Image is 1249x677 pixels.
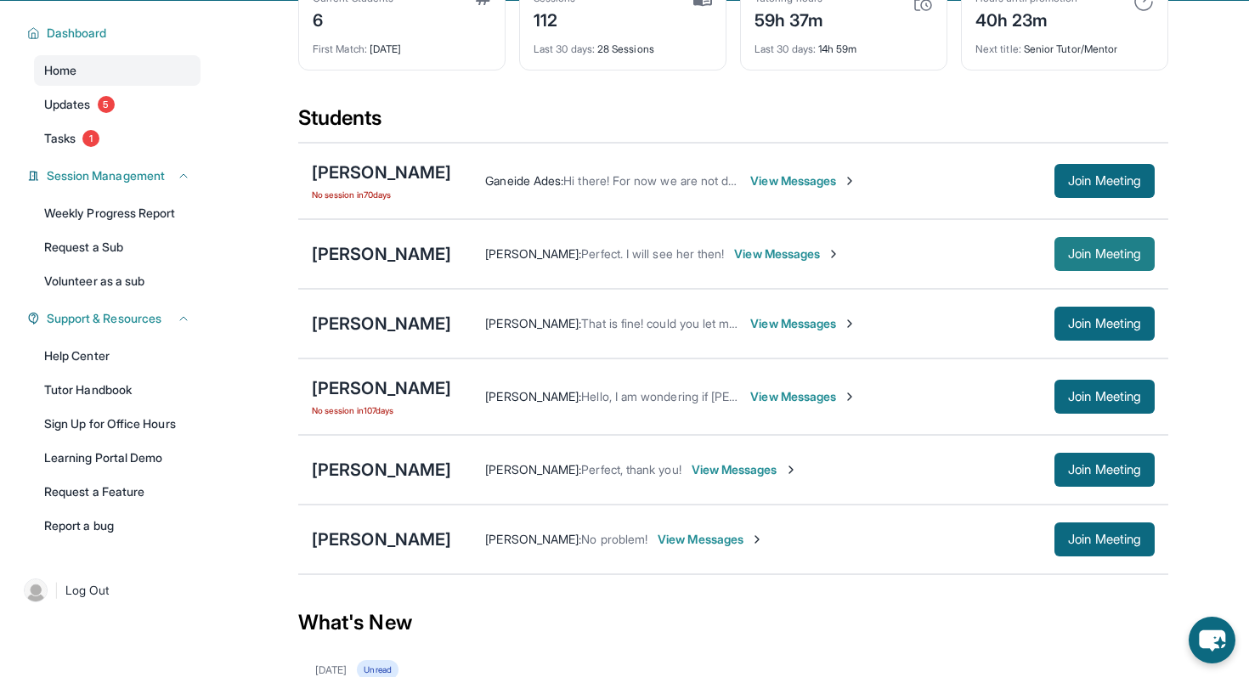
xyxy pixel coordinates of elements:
img: Chevron-Right [827,247,840,261]
span: Perfect, thank you! [581,462,681,477]
button: Join Meeting [1054,380,1155,414]
button: Dashboard [40,25,190,42]
div: 28 Sessions [534,32,712,56]
span: Updates [44,96,91,113]
div: 40h 23m [975,5,1077,32]
span: | [54,580,59,601]
a: Learning Portal Demo [34,443,201,473]
a: Updates5 [34,89,201,120]
span: [PERSON_NAME] : [485,462,581,477]
a: Sign Up for Office Hours [34,409,201,439]
img: Chevron-Right [784,463,798,477]
span: Join Meeting [1068,319,1141,329]
span: Join Meeting [1068,534,1141,544]
div: [PERSON_NAME] [312,312,451,336]
button: Join Meeting [1054,307,1155,341]
img: Chevron-Right [843,390,856,403]
div: What's New [298,585,1168,660]
span: No session in 107 days [312,403,451,417]
span: Log Out [65,582,110,599]
a: Help Center [34,341,201,371]
img: user-img [24,578,48,602]
span: Dashboard [47,25,107,42]
div: [PERSON_NAME] [312,376,451,400]
div: [PERSON_NAME] [312,527,451,551]
div: 6 [313,5,393,32]
div: 59h 37m [754,5,824,32]
span: Hi there! For now we are not doing tutoring. Can I request through here if in a month he needs it? [563,173,1088,188]
button: chat-button [1189,617,1235,663]
div: 112 [534,5,576,32]
a: |Log Out [17,572,201,609]
span: Session Management [47,167,165,184]
button: Join Meeting [1054,453,1155,487]
span: View Messages [734,245,840,262]
div: 14h 59m [754,32,933,56]
span: Join Meeting [1068,176,1141,186]
div: [DATE] [315,663,347,677]
img: Chevron-Right [843,317,856,330]
button: Session Management [40,167,190,184]
span: Perfect. I will see her then! [581,246,724,261]
div: [PERSON_NAME] [312,458,451,482]
a: Volunteer as a sub [34,266,201,296]
span: No session in 70 days [312,188,451,201]
button: Join Meeting [1054,522,1155,556]
span: [PERSON_NAME] : [485,389,581,403]
span: Next title : [975,42,1021,55]
span: Tasks [44,130,76,147]
a: Weekly Progress Report [34,198,201,228]
button: Join Meeting [1054,237,1155,271]
a: Request a Feature [34,477,201,507]
span: Join Meeting [1068,465,1141,475]
button: Join Meeting [1054,164,1155,198]
img: Chevron-Right [750,533,764,546]
img: Chevron-Right [843,174,856,188]
span: 5 [98,96,115,113]
span: Support & Resources [47,310,161,327]
span: [PERSON_NAME] : [485,316,581,330]
span: [PERSON_NAME] : [485,532,581,546]
div: [PERSON_NAME] [312,242,451,266]
button: Support & Resources [40,310,190,327]
span: Last 30 days : [754,42,816,55]
a: Tasks1 [34,123,201,154]
div: [DATE] [313,32,491,56]
span: [PERSON_NAME] : [485,246,581,261]
span: View Messages [658,531,764,548]
a: Tutor Handbook [34,375,201,405]
a: Report a bug [34,511,201,541]
div: Students [298,104,1168,142]
a: Home [34,55,201,86]
div: Senior Tutor/Mentor [975,32,1154,56]
span: Home [44,62,76,79]
span: Join Meeting [1068,249,1141,259]
span: No problem! [581,532,647,546]
span: First Match : [313,42,367,55]
a: Request a Sub [34,232,201,262]
span: Last 30 days : [534,42,595,55]
span: Ganeide Ades : [485,173,563,188]
span: Join Meeting [1068,392,1141,402]
span: View Messages [750,315,856,332]
span: 1 [82,130,99,147]
span: View Messages [692,461,798,478]
div: [PERSON_NAME] [312,161,451,184]
span: View Messages [750,388,856,405]
span: View Messages [750,172,856,189]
